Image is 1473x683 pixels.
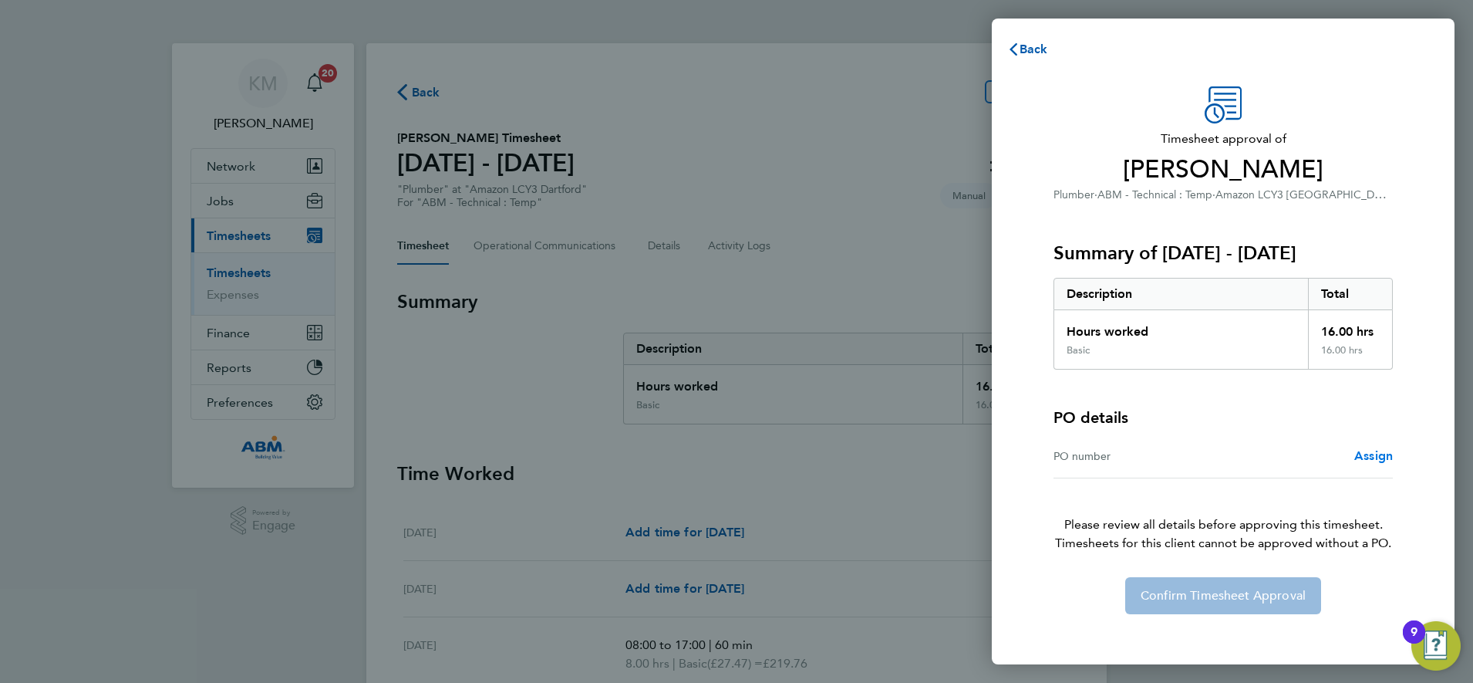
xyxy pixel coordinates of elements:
[1035,478,1411,553] p: Please review all details before approving this timesheet.
[1053,130,1393,148] span: Timesheet approval of
[1354,448,1393,463] span: Assign
[1067,344,1090,357] div: Basic
[1308,279,1393,309] div: Total
[1053,447,1223,465] div: PO number
[1053,278,1393,370] div: Summary of 20 - 26 Sep 2025
[1308,310,1393,344] div: 16.00 hrs
[1053,154,1393,185] span: [PERSON_NAME]
[1053,241,1393,265] h3: Summary of [DATE] - [DATE]
[1053,407,1128,428] h4: PO details
[992,34,1063,65] button: Back
[1215,187,1397,201] span: Amazon LCY3 [GEOGRAPHIC_DATA]
[1053,188,1094,201] span: Plumber
[1054,279,1308,309] div: Description
[1411,632,1417,652] div: 9
[1411,621,1461,671] button: Open Resource Center, 9 new notifications
[1020,42,1048,56] span: Back
[1054,310,1308,344] div: Hours worked
[1354,447,1393,465] a: Assign
[1212,188,1215,201] span: ·
[1097,188,1212,201] span: ABM - Technical : Temp
[1035,534,1411,553] span: Timesheets for this client cannot be approved without a PO.
[1094,188,1097,201] span: ·
[1308,344,1393,369] div: 16.00 hrs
